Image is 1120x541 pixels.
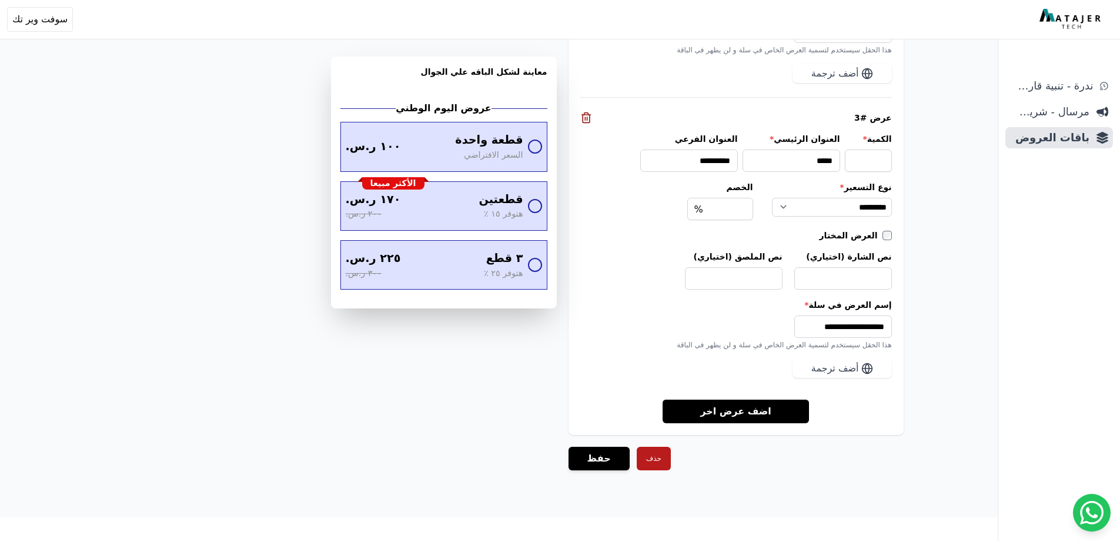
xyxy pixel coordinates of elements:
span: السعر الافتراضي [464,149,523,162]
span: ٢٢٥ ر.س. [346,250,401,267]
label: الكمية [845,133,892,145]
span: % [694,203,703,217]
span: أضف ترجمة [811,67,859,81]
button: حذف [637,447,671,470]
span: ١٧٠ ر.س. [346,191,401,208]
label: نوع التسعير [772,181,892,193]
div: هذا الحقل سيستخدم لتسمية العرض الخاص في سلة و لن يظهر في الباقة [580,45,892,55]
h3: معاينة لشكل الباقه علي الجوال [340,66,547,92]
div: الأكثر مبيعا [362,177,424,190]
div: عرض #3 [580,112,892,124]
div: هذا الحقل سيستخدم لتسمية العرض الخاص في سلة و لن يظهر في الباقة [580,340,892,350]
img: MatajerTech Logo [1039,9,1104,30]
button: أضف ترجمة [793,359,892,378]
button: حفظ [569,447,630,470]
button: أضف ترجمة [793,64,892,83]
label: العرض المختار [820,230,882,241]
span: قطعة واحدة [455,132,523,149]
span: قطعتين [479,191,523,208]
label: الخصم [687,181,753,193]
button: سوفت وير تك [7,7,73,32]
label: العنوان الرئيسي [743,133,840,145]
span: ٢٠٠ ر.س. [346,208,382,221]
span: أضف ترجمة [811,361,859,376]
label: إسم العرض في سلة [580,299,892,311]
span: هتوفر ١٥ ٪ [484,208,523,221]
label: العنوان الفرعي [640,133,738,145]
span: ٣ قطع [486,250,523,267]
label: نص الملصق (اختياري) [685,251,783,263]
label: نص الشارة (اختياري) [794,251,892,263]
span: ٣٠٠ ر.س. [346,267,382,280]
span: ١٠٠ ر.س. [346,138,401,155]
span: سوفت وير تك [12,12,68,26]
h2: عروض اليوم الوطني [396,101,492,115]
span: مرسال - شريط دعاية [1010,104,1089,120]
span: ندرة - تنبية قارب علي النفاذ [1010,78,1093,94]
span: هتوفر ٢٥ ٪ [484,267,523,280]
a: اضف عرض اخر [663,399,809,423]
span: باقات العروض [1010,130,1089,146]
